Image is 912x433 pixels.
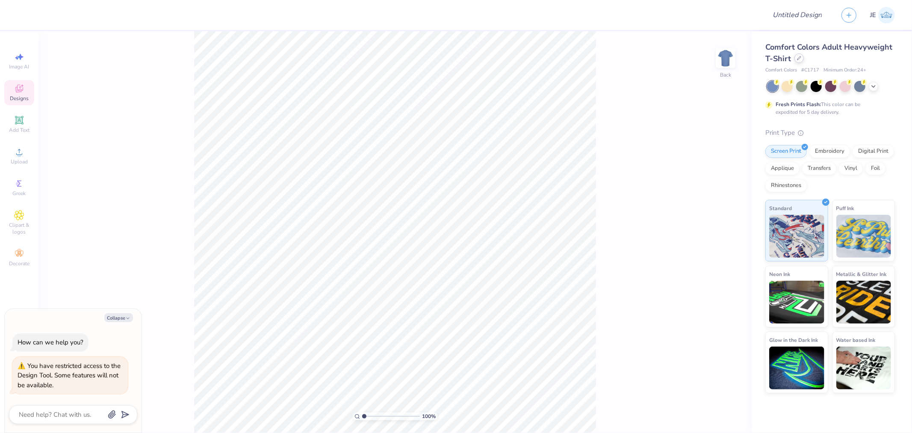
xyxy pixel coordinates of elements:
[11,158,28,165] span: Upload
[765,128,895,138] div: Print Type
[765,179,807,192] div: Rhinestones
[104,313,133,322] button: Collapse
[823,67,866,74] span: Minimum Order: 24 +
[836,347,891,389] img: Water based Ink
[9,63,30,70] span: Image AI
[18,338,83,347] div: How can we help you?
[801,67,819,74] span: # C1717
[9,260,30,267] span: Decorate
[769,215,824,258] img: Standard
[765,162,800,175] div: Applique
[870,7,895,24] a: JE
[422,412,436,420] span: 100 %
[720,71,731,79] div: Back
[9,127,30,133] span: Add Text
[839,162,863,175] div: Vinyl
[769,281,824,323] img: Neon Ink
[4,222,34,235] span: Clipart & logos
[765,145,807,158] div: Screen Print
[769,335,818,344] span: Glow in the Dark Ink
[836,335,876,344] span: Water based Ink
[836,281,891,323] img: Metallic & Glitter Ink
[769,270,790,279] span: Neon Ink
[717,50,734,67] img: Back
[765,42,892,64] span: Comfort Colors Adult Heavyweight T-Shirt
[766,6,829,24] input: Untitled Design
[878,7,895,24] img: Joni Elouine De Guzman
[836,270,887,279] span: Metallic & Glitter Ink
[853,145,894,158] div: Digital Print
[765,67,797,74] span: Comfort Colors
[836,215,891,258] img: Puff Ink
[865,162,885,175] div: Foil
[18,362,121,389] div: You have restricted access to the Design Tool. Some features will not be available.
[10,95,29,102] span: Designs
[776,101,881,116] div: This color can be expedited for 5 day delivery.
[776,101,821,108] strong: Fresh Prints Flash:
[769,347,824,389] img: Glow in the Dark Ink
[13,190,26,197] span: Greek
[769,204,792,213] span: Standard
[802,162,836,175] div: Transfers
[870,10,876,20] span: JE
[809,145,850,158] div: Embroidery
[836,204,854,213] span: Puff Ink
